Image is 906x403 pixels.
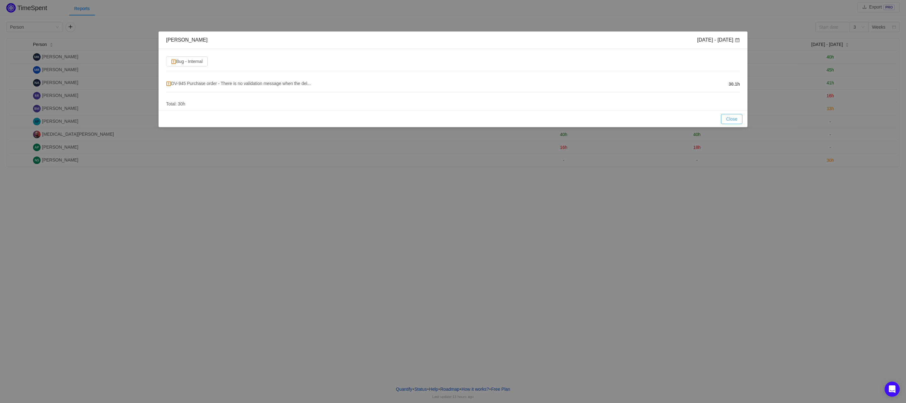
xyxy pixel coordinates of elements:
[171,59,176,64] img: 10308
[166,81,171,86] img: 10308
[166,101,185,106] span: Total: 30h
[166,37,208,43] div: [PERSON_NAME]
[171,59,203,64] span: Bug - Internal
[166,81,311,86] span: DV-945 Purchase order - There is no validation message when the del...
[729,81,740,88] span: 30.1h
[697,37,740,43] div: [DATE] - [DATE]
[721,114,742,124] button: Close
[885,382,900,397] div: Open Intercom Messenger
